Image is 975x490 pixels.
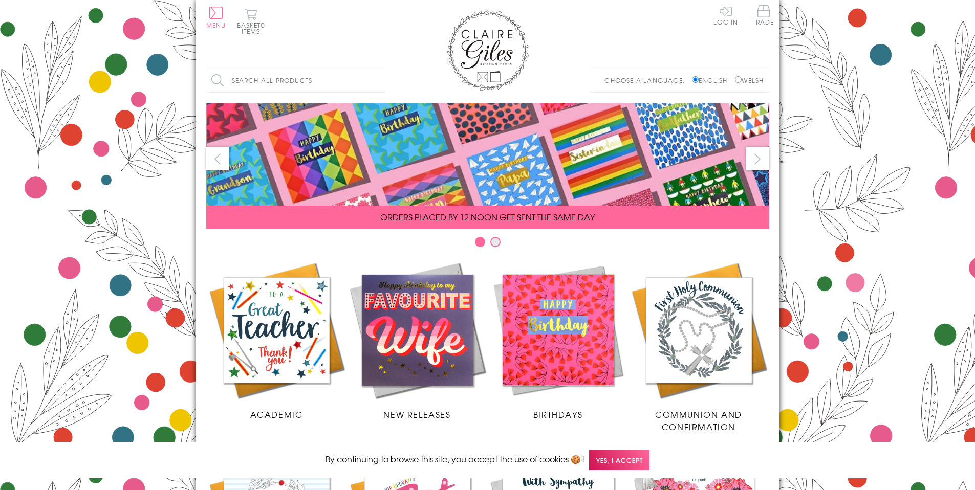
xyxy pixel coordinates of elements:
[206,69,385,92] input: Search all products
[206,7,226,28] button: Menu
[206,20,226,30] span: Menu
[735,76,742,83] input: Welsh
[447,10,529,91] img: Claire Giles Greetings Cards
[533,408,582,420] span: Birthdays
[242,20,265,36] span: 0 items
[475,237,485,247] button: Carousel Page 1 (Current Slide)
[735,76,764,85] label: Welsh
[380,211,595,223] span: ORDERS PLACED BY 12 NOON GET SENT THE SAME DAY
[206,260,347,420] a: Academic
[753,5,774,25] span: Trade
[629,260,769,433] a: Communion and Confirmation
[692,76,732,85] label: English
[206,147,229,170] button: prev
[604,76,690,85] p: Choose a language:
[589,450,649,470] span: Yes, I accept
[746,147,769,170] button: next
[347,260,488,420] a: New Releases
[488,260,629,420] a: Birthdays
[490,237,501,247] button: Carousel Page 2
[692,76,699,83] input: English
[375,69,385,92] input: Search
[655,408,742,433] span: Communion and Confirmation
[206,236,769,252] div: Carousel Pagination
[383,408,450,420] span: New Releases
[250,408,303,420] span: Academic
[713,5,738,25] a: Log In
[753,5,774,27] a: Trade
[237,8,265,34] button: Basket0 items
